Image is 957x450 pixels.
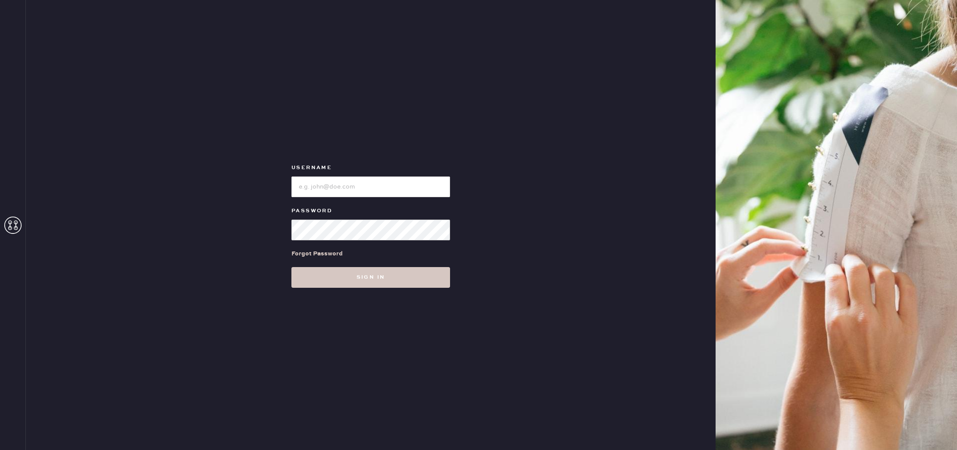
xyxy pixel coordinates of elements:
[291,163,450,173] label: Username
[291,176,450,197] input: e.g. john@doe.com
[291,267,450,288] button: Sign in
[291,206,450,216] label: Password
[291,240,343,267] a: Forgot Password
[291,249,343,258] div: Forgot Password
